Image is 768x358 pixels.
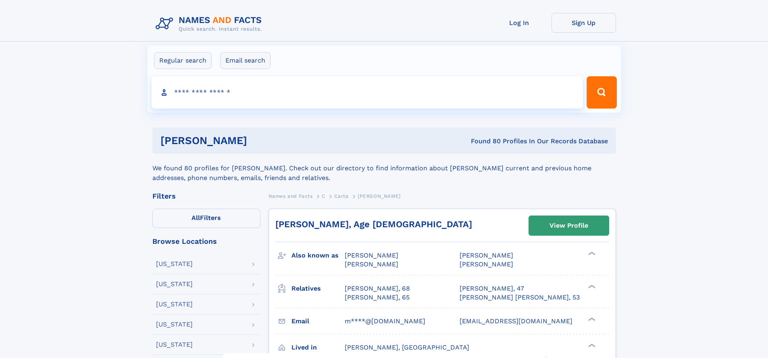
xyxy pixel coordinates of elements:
span: Carta [334,193,348,199]
a: [PERSON_NAME] [PERSON_NAME], 53 [460,293,580,302]
img: Logo Names and Facts [152,13,268,35]
button: Search Button [587,76,616,109]
a: [PERSON_NAME], 47 [460,284,524,293]
input: search input [152,76,583,109]
div: ❯ [586,251,596,256]
span: [PERSON_NAME] [460,260,513,268]
div: Browse Locations [152,238,260,245]
a: [PERSON_NAME], 65 [345,293,410,302]
div: [US_STATE] [156,341,193,348]
a: Sign Up [552,13,616,33]
h3: Email [291,314,345,328]
div: [US_STATE] [156,321,193,328]
div: View Profile [549,216,588,235]
a: Log In [487,13,552,33]
span: All [191,214,200,222]
div: ❯ [586,316,596,322]
span: [PERSON_NAME] [345,251,398,259]
span: [PERSON_NAME] [460,251,513,259]
h3: Also known as [291,249,345,262]
div: ❯ [586,284,596,289]
label: Regular search [154,52,212,69]
a: C [322,191,325,201]
span: C [322,193,325,199]
a: Carta [334,191,348,201]
a: [PERSON_NAME], Age [DEMOGRAPHIC_DATA] [275,219,472,229]
div: [US_STATE] [156,301,193,308]
div: We found 80 profiles for [PERSON_NAME]. Check out our directory to find information about [PERSON... [152,154,616,183]
div: ❯ [586,343,596,348]
h3: Relatives [291,282,345,295]
a: [PERSON_NAME], 68 [345,284,410,293]
h3: Lived in [291,341,345,354]
h1: [PERSON_NAME] [160,136,359,146]
div: Filters [152,193,260,200]
label: Filters [152,209,260,228]
div: [US_STATE] [156,281,193,287]
span: [EMAIL_ADDRESS][DOMAIN_NAME] [460,317,572,325]
a: View Profile [529,216,609,235]
div: Found 80 Profiles In Our Records Database [359,137,608,146]
a: Names and Facts [268,191,313,201]
span: [PERSON_NAME] [345,260,398,268]
span: [PERSON_NAME], [GEOGRAPHIC_DATA] [345,343,469,351]
div: [US_STATE] [156,261,193,267]
span: [PERSON_NAME] [358,193,401,199]
label: Email search [220,52,271,69]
